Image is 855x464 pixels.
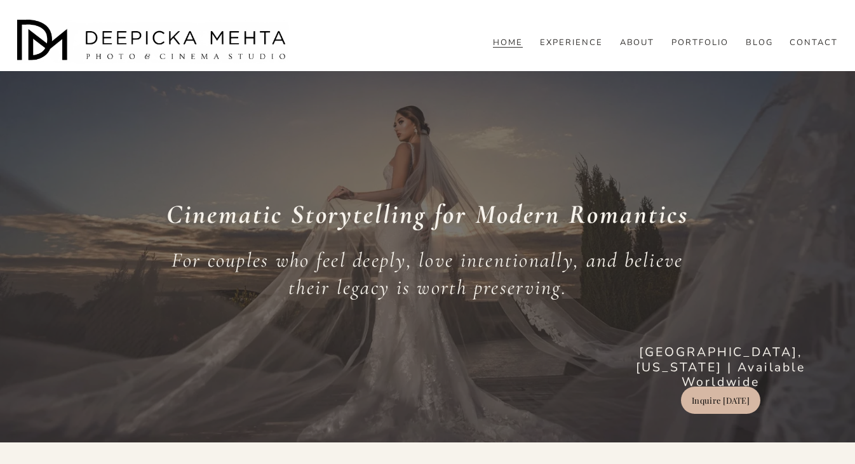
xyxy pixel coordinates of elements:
[540,37,603,49] a: EXPERIENCE
[746,38,773,48] span: BLOG
[493,37,523,49] a: HOME
[671,37,729,49] a: PORTFOLIO
[603,345,838,389] p: [GEOGRAPHIC_DATA], [US_STATE] | Available Worldwide
[172,248,689,300] em: For couples who feel deeply, love intentionally, and believe their legacy is worth preserving.
[17,20,290,64] img: Austin Wedding Photographer - Deepicka Mehta Photography &amp; Cinematography
[746,37,773,49] a: folder dropdown
[790,37,838,49] a: CONTACT
[681,387,760,414] a: Inquire [DATE]
[620,37,655,49] a: ABOUT
[166,198,689,230] em: Cinematic Storytelling for Modern Romantics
